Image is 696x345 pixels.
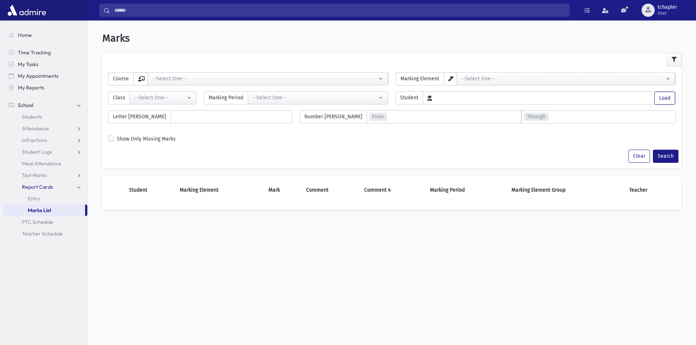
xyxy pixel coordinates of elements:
[3,193,87,204] a: Entry
[28,207,51,214] span: Marks List
[300,110,367,123] span: Number [PERSON_NAME]
[18,32,32,38] span: Home
[395,91,423,104] span: Student
[3,29,87,41] a: Home
[302,182,360,199] th: Comment
[22,137,47,143] span: Infractions
[18,102,33,108] span: School
[175,182,265,199] th: Marking Element
[22,172,47,179] span: Test Marks
[426,182,507,199] th: Marking Period
[22,219,53,225] span: PTC Schedule
[6,3,48,18] img: AdmirePro
[3,228,87,239] a: Teacher Schedule
[18,73,58,79] span: My Appointments
[3,123,87,134] a: Attendance
[3,158,87,169] a: Meal Attendance
[628,150,650,163] button: Clear
[110,4,569,17] input: Search
[456,72,676,85] button: --Select One--
[3,47,87,58] a: Time Tracking
[3,169,87,181] a: Test Marks
[134,94,186,101] div: --Select One--
[654,92,675,105] button: Load
[108,110,171,123] span: Letter [PERSON_NAME]
[625,182,676,199] th: Teacher
[3,134,87,146] a: Infractions
[3,146,87,158] a: Student Logs
[152,75,377,83] div: --Select One--
[248,91,388,104] button: --Select One--
[125,182,175,199] th: Student
[22,230,63,237] span: Teacher Schedule
[264,182,302,199] th: Mark
[3,82,87,93] a: My Reports
[108,91,130,104] span: Class
[3,204,85,216] a: Marks List
[3,70,87,82] a: My Appointments
[3,58,87,70] a: My Tasks
[3,216,87,228] a: PTC Schedule
[3,181,87,193] a: Report Cards
[18,61,38,68] span: My Tasks
[22,125,49,132] span: Attendance
[507,182,625,199] th: Marking Element Group
[396,72,444,85] span: Marking Element
[3,99,87,111] a: School
[22,160,61,167] span: Meal Attendance
[130,91,197,104] button: --Select One--
[102,32,130,44] span: Marks
[658,4,677,10] span: tchapler
[22,149,52,155] span: Student Logs
[108,72,134,85] span: Course
[117,135,176,143] label: Show Only Missing Marks
[3,111,87,123] a: Students
[22,114,42,120] span: Students
[28,195,40,202] span: Entry
[22,184,53,190] span: Report Cards
[360,182,426,199] th: Comment 4
[658,10,677,16] span: User
[524,113,548,121] span: Through
[18,49,51,56] span: Time Tracking
[653,150,678,163] button: Search
[461,75,665,83] div: --Select One--
[204,91,248,104] span: Marking Period
[148,72,388,85] button: --Select One--
[18,84,44,91] span: My Reports
[252,94,377,101] div: --Select One--
[369,113,387,121] span: From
